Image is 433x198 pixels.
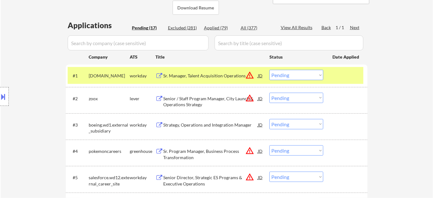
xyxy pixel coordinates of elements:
[130,122,155,128] div: workday
[68,35,209,50] input: Search by company (case sensitive)
[130,54,155,60] div: ATS
[163,96,258,108] div: Senior / Staff Program Manager, City Launch & Operations Strategy
[163,148,258,160] div: Sr. Program Manager, Business Process Transformation
[215,35,363,50] input: Search by title (case sensitive)
[257,70,263,81] div: JD
[173,1,219,15] button: Download Resume
[155,54,263,60] div: Title
[130,148,155,154] div: greenhouse
[130,73,155,79] div: workday
[245,173,254,181] button: warning_amber
[281,24,314,31] div: View All Results
[257,93,263,104] div: JD
[257,119,263,130] div: JD
[89,175,130,187] div: salesforce.wd12.external_career_site
[332,54,360,60] div: Date Applied
[163,122,258,128] div: Strategy, Operations and Integration Manager
[73,175,84,181] div: #5
[336,24,350,31] div: 1 / 1
[257,145,263,157] div: JD
[204,25,235,31] div: Applied (79)
[163,175,258,187] div: Senior Director, Strategic ES Programs & Executive Operations
[245,146,254,155] button: warning_amber
[269,51,323,62] div: Status
[130,175,155,181] div: workday
[132,25,163,31] div: Pending (17)
[321,24,331,31] div: Back
[350,24,360,31] div: Next
[163,73,258,79] div: Sr. Manager, Talent Acquisition Operations
[245,71,254,80] button: warning_amber
[245,94,254,102] button: warning_amber
[68,22,130,29] div: Applications
[168,25,199,31] div: Excluded (281)
[241,25,272,31] div: All (377)
[257,172,263,183] div: JD
[130,96,155,102] div: lever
